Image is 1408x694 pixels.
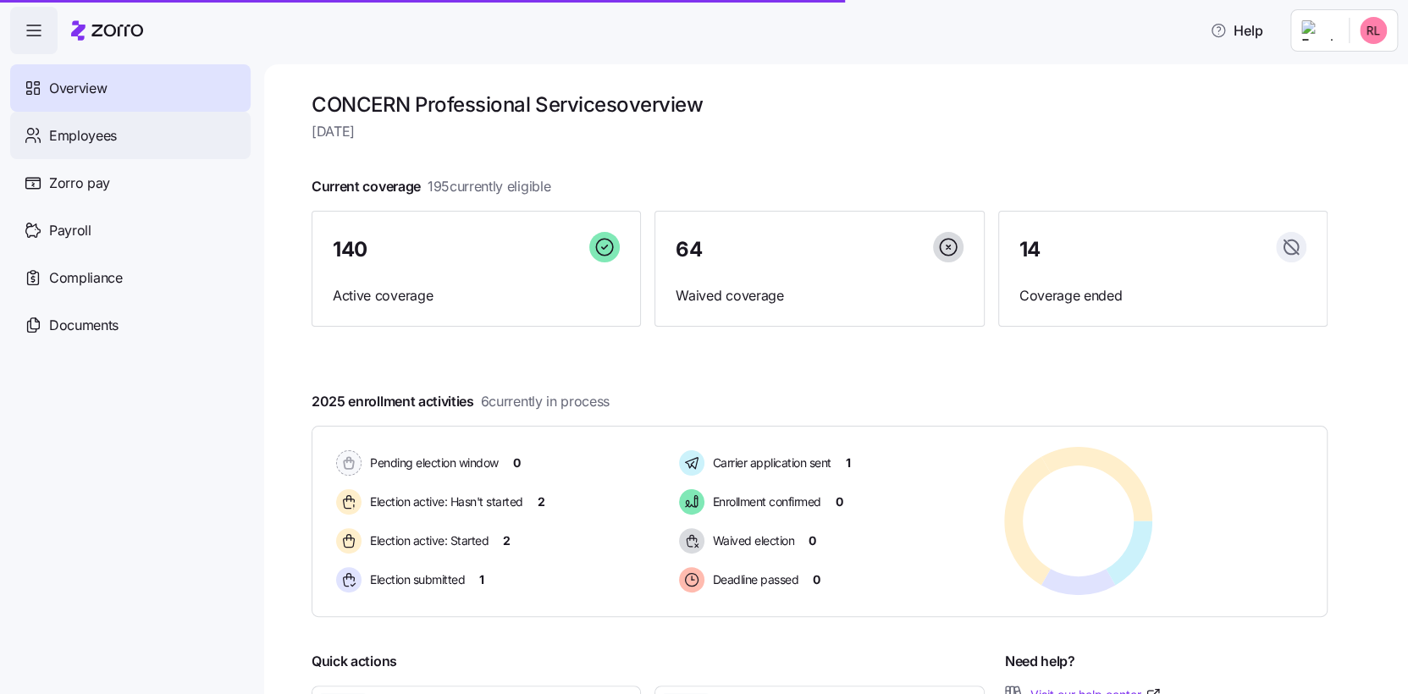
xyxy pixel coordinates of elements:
span: Help [1210,20,1263,41]
span: [DATE] [312,121,1328,142]
span: Documents [49,315,119,336]
span: Election submitted [365,571,465,588]
a: Overview [10,64,251,112]
a: Zorro pay [10,159,251,207]
a: Employees [10,112,251,159]
a: Documents [10,301,251,349]
span: 2 [538,493,545,510]
span: 64 [676,240,702,260]
span: Waived coverage [676,285,963,306]
span: Need help? [1005,651,1075,672]
span: Carrier application sent [708,454,831,471]
span: 0 [813,571,820,588]
img: Employer logo [1301,20,1335,41]
span: Waived election [708,532,795,549]
span: Election active: Hasn't started [365,493,523,510]
span: 1 [479,571,484,588]
span: Quick actions [312,651,397,672]
span: Active coverage [333,285,620,306]
span: 14 [1019,240,1041,260]
img: d03bfd93ee5077b9e6893f698b9dc553 [1360,17,1387,44]
button: Help [1196,14,1277,47]
span: 0 [809,532,816,549]
span: Payroll [49,220,91,241]
span: Employees [49,125,117,146]
a: Compliance [10,254,251,301]
span: Election active: Started [365,532,489,549]
span: 2 [503,532,511,549]
span: 1 [846,454,851,471]
span: 0 [513,454,521,471]
span: Pending election window [365,454,499,471]
span: 195 currently eligible [428,176,550,197]
span: 140 [333,240,367,260]
a: Payroll [10,207,251,254]
span: 2025 enrollment activities [312,391,610,412]
span: 6 currently in process [481,391,610,412]
h1: CONCERN Professional Services overview [312,91,1328,118]
span: Zorro pay [49,173,110,194]
span: Compliance [49,267,123,289]
span: Deadline passed [708,571,799,588]
span: Overview [49,78,107,99]
span: 0 [836,493,843,510]
span: Enrollment confirmed [708,493,821,510]
span: Current coverage [312,176,550,197]
span: Coverage ended [1019,285,1306,306]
